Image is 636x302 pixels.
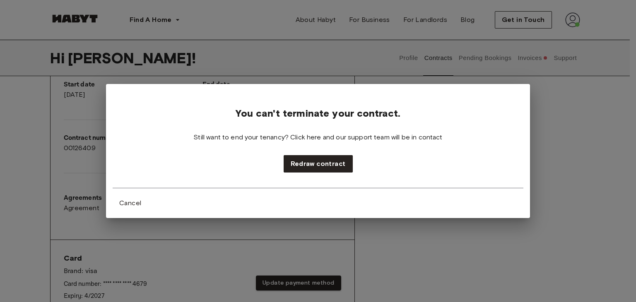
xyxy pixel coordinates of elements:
button: Redraw contract [284,155,353,173]
span: Cancel [119,198,141,208]
span: Still want to end your tenancy? Click here and our support team will be in contact [193,133,442,142]
span: You can't terminate your contract. [235,107,400,120]
button: Cancel [113,195,148,211]
span: Redraw contract [291,159,346,169]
